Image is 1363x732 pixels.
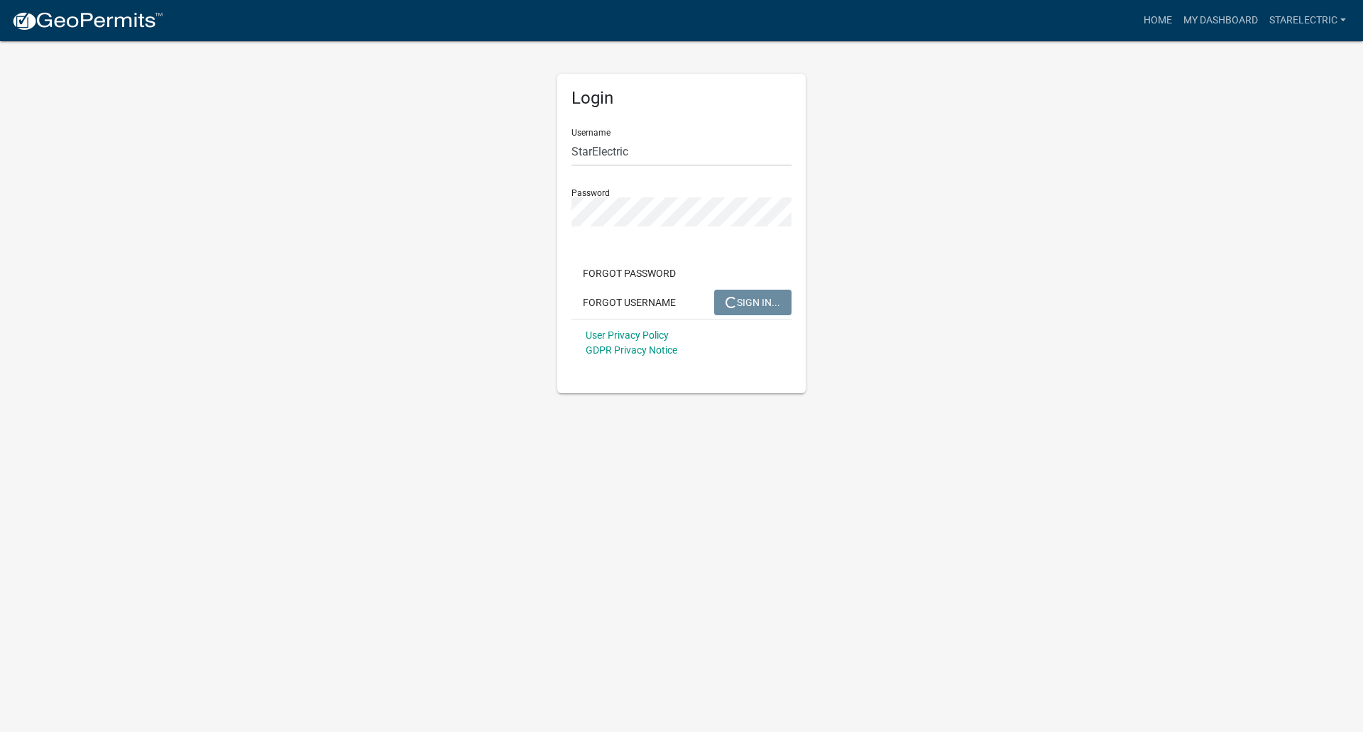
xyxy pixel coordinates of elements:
span: SIGN IN... [726,296,780,307]
a: Home [1138,7,1178,34]
button: Forgot Password [571,261,687,286]
a: User Privacy Policy [586,329,669,341]
h5: Login [571,88,792,109]
a: StarElectric [1264,7,1352,34]
a: GDPR Privacy Notice [586,344,677,356]
button: SIGN IN... [714,290,792,315]
a: My Dashboard [1178,7,1264,34]
button: Forgot Username [571,290,687,315]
